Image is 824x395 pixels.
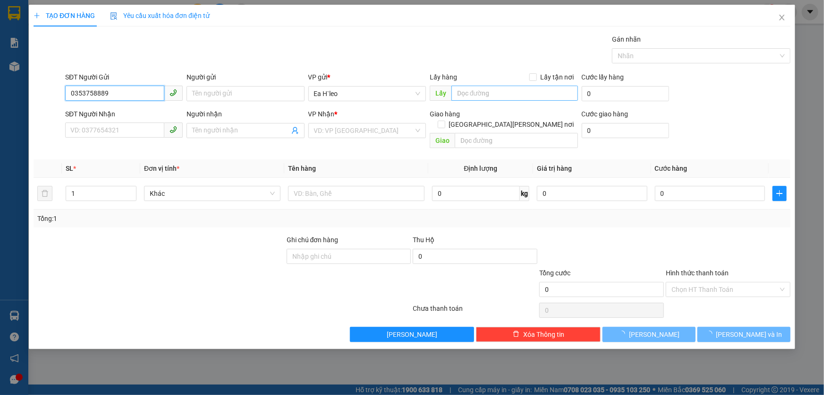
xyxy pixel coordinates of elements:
span: Tổng cước [539,269,570,277]
label: Hình thức thanh toán [666,269,729,277]
input: Dọc đường [455,133,578,148]
span: Cước hàng [655,165,688,172]
button: Close [769,5,795,31]
span: [PERSON_NAME] [629,329,680,340]
span: Giao [430,133,455,148]
button: delete [37,186,52,201]
span: Khác [150,186,275,201]
div: SĐT Người Gửi [65,72,183,82]
span: VP Nhận [308,110,335,118]
div: Chưa thanh toán [412,303,539,320]
input: 0 [537,186,647,201]
button: [PERSON_NAME] và In [697,327,790,342]
button: [PERSON_NAME] [603,327,696,342]
div: Người nhận [187,109,304,119]
span: Lấy [430,86,451,101]
span: loading [619,331,629,337]
input: Cước giao hàng [582,123,669,138]
span: [PERSON_NAME] và In [716,329,782,340]
span: Tên hàng [288,165,316,172]
span: phone [170,89,177,97]
input: Cước lấy hàng [582,86,669,101]
span: delete [513,331,519,338]
span: Ea H`leo [314,87,420,101]
span: plus [34,12,40,19]
label: Gán nhãn [612,35,641,43]
span: [PERSON_NAME] [387,329,437,340]
span: phone [170,126,177,133]
span: Yêu cầu xuất hóa đơn điện tử [110,12,210,19]
div: Tổng: 1 [37,213,318,224]
span: user-add [291,127,299,134]
img: icon [110,12,118,20]
span: Lấy hàng [430,73,457,81]
label: Cước lấy hàng [582,73,624,81]
span: kg [520,186,529,201]
label: Ghi chú đơn hàng [287,236,339,244]
input: VD: Bàn, Ghế [288,186,425,201]
button: [PERSON_NAME] [350,327,475,342]
input: Ghi chú đơn hàng [287,249,411,264]
div: SĐT Người Nhận [65,109,183,119]
label: Cước giao hàng [582,110,629,118]
span: [GEOGRAPHIC_DATA][PERSON_NAME] nơi [445,119,578,130]
span: Xóa Thông tin [523,329,564,340]
button: plus [773,186,787,201]
span: Lấy tận nơi [537,72,578,82]
div: VP gửi [308,72,426,82]
input: Dọc đường [451,86,578,101]
span: Giá trị hàng [537,165,572,172]
button: deleteXóa Thông tin [476,327,601,342]
span: Giao hàng [430,110,460,118]
div: Người gửi [187,72,304,82]
span: close [778,14,786,21]
span: loading [706,331,716,337]
span: Đơn vị tính [144,165,179,172]
span: plus [773,190,786,197]
span: Thu Hộ [413,236,434,244]
span: Định lượng [464,165,498,172]
span: TẠO ĐƠN HÀNG [34,12,95,19]
span: SL [66,165,73,172]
